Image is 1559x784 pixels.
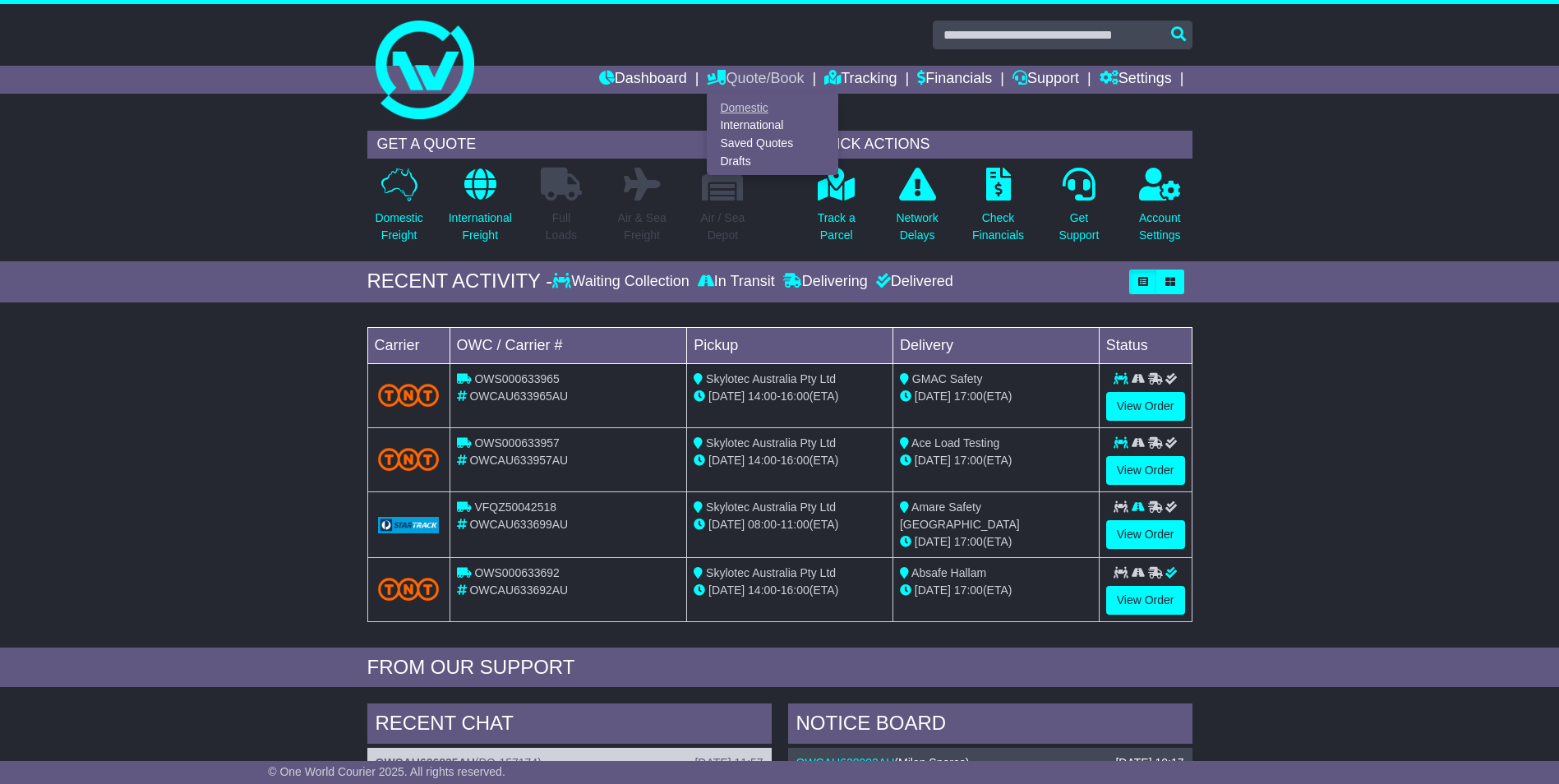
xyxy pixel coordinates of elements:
[1139,210,1181,244] p: Account Settings
[900,500,1020,531] span: Amare Safety [GEOGRAPHIC_DATA]
[911,436,999,450] span: Ace Load Testing
[474,500,556,514] span: VFQZ50042518
[748,583,777,597] span: 14:00
[367,131,755,159] div: GET A QUOTE
[779,273,872,291] div: Delivering
[552,273,693,291] div: Waiting Collection
[1106,456,1185,485] a: View Order
[367,703,772,748] div: RECENT CHAT
[367,270,553,293] div: RECENT ACTIVITY -
[469,583,568,597] span: OWCAU633692AU
[972,210,1024,244] p: Check Financials
[1100,66,1172,94] a: Settings
[708,152,837,170] a: Drafts
[469,518,568,531] span: OWCAU633699AU
[706,500,836,514] span: Skylotec Australia Pty Ltd
[378,384,440,406] img: TNT_Domestic.png
[781,583,809,597] span: 16:00
[796,756,895,769] a: OWCAU628992AU
[781,518,809,531] span: 11:00
[954,454,983,467] span: 17:00
[687,327,893,363] td: Pickup
[378,448,440,470] img: TNT_Domestic.png
[893,327,1099,363] td: Delivery
[1099,327,1192,363] td: Status
[824,66,897,94] a: Tracking
[707,66,804,94] a: Quote/Book
[1012,66,1079,94] a: Support
[1059,210,1099,244] p: Get Support
[474,436,560,450] span: OWS000633957
[900,388,1092,405] div: (ETA)
[915,454,951,467] span: [DATE]
[895,167,939,253] a: NetworkDelays
[1106,392,1185,421] a: View Order
[898,756,966,769] span: Milan Spares
[268,765,505,778] span: © One World Courier 2025. All rights reserved.
[694,273,779,291] div: In Transit
[805,131,1192,159] div: QUICK ACTIONS
[708,390,745,403] span: [DATE]
[1138,167,1182,253] a: AccountSettings
[708,135,837,153] a: Saved Quotes
[367,656,1192,680] div: FROM OUR SUPPORT
[479,756,538,769] span: PO-157174
[896,210,938,244] p: Network Delays
[469,390,568,403] span: OWCAU633965AU
[1115,756,1183,770] div: [DATE] 10:17
[374,167,423,253] a: DomesticFreight
[900,533,1092,551] div: (ETA)
[708,454,745,467] span: [DATE]
[376,756,475,769] a: OWCAU626835AU
[1058,167,1100,253] a: GetSupport
[872,273,953,291] div: Delivered
[367,327,450,363] td: Carrier
[900,582,1092,599] div: (ETA)
[541,210,582,244] p: Full Loads
[706,436,836,450] span: Skylotec Australia Pty Ltd
[375,210,422,244] p: Domestic Freight
[694,516,886,533] div: - (ETA)
[474,372,560,385] span: OWS000633965
[917,66,992,94] a: Financials
[449,210,512,244] p: International Freight
[954,535,983,548] span: 17:00
[706,566,836,579] span: Skylotec Australia Pty Ltd
[748,518,777,531] span: 08:00
[376,756,763,770] div: ( )
[694,582,886,599] div: - (ETA)
[450,327,687,363] td: OWC / Carrier #
[915,390,951,403] span: [DATE]
[618,210,666,244] p: Air & Sea Freight
[701,210,745,244] p: Air / Sea Depot
[900,452,1092,469] div: (ETA)
[694,388,886,405] div: - (ETA)
[912,372,983,385] span: GMAC Safety
[448,167,513,253] a: InternationalFreight
[818,210,856,244] p: Track a Parcel
[788,703,1192,748] div: NOTICE BOARD
[378,517,440,533] img: GetCarrierServiceLogo
[796,756,1184,770] div: ( )
[954,390,983,403] span: 17:00
[781,390,809,403] span: 16:00
[694,452,886,469] div: - (ETA)
[599,66,687,94] a: Dashboard
[694,756,763,770] div: [DATE] 11:57
[474,566,560,579] span: OWS000633692
[1106,520,1185,549] a: View Order
[708,518,745,531] span: [DATE]
[911,566,986,579] span: Absafe Hallam
[706,372,836,385] span: Skylotec Australia Pty Ltd
[915,583,951,597] span: [DATE]
[748,390,777,403] span: 14:00
[817,167,856,253] a: Track aParcel
[915,535,951,548] span: [DATE]
[708,99,837,117] a: Domestic
[469,454,568,467] span: OWCAU633957AU
[1106,586,1185,615] a: View Order
[971,167,1025,253] a: CheckFinancials
[708,117,837,135] a: International
[707,94,838,175] div: Quote/Book
[748,454,777,467] span: 14:00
